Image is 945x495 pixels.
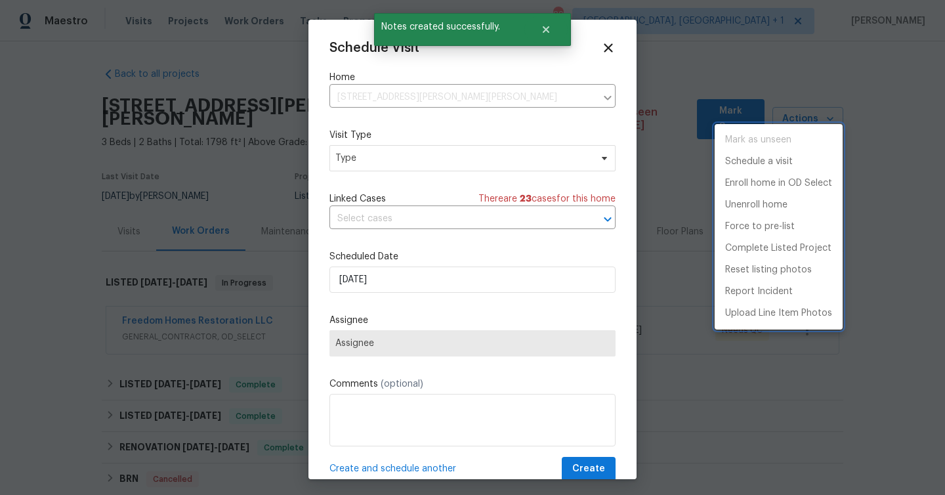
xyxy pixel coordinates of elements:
p: Report Incident [725,285,793,299]
p: Enroll home in OD Select [725,177,832,190]
p: Force to pre-list [725,220,795,234]
p: Upload Line Item Photos [725,307,832,320]
p: Complete Listed Project [725,242,831,255]
p: Unenroll home [725,198,787,212]
p: Reset listing photos [725,263,812,277]
p: Schedule a visit [725,155,793,169]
